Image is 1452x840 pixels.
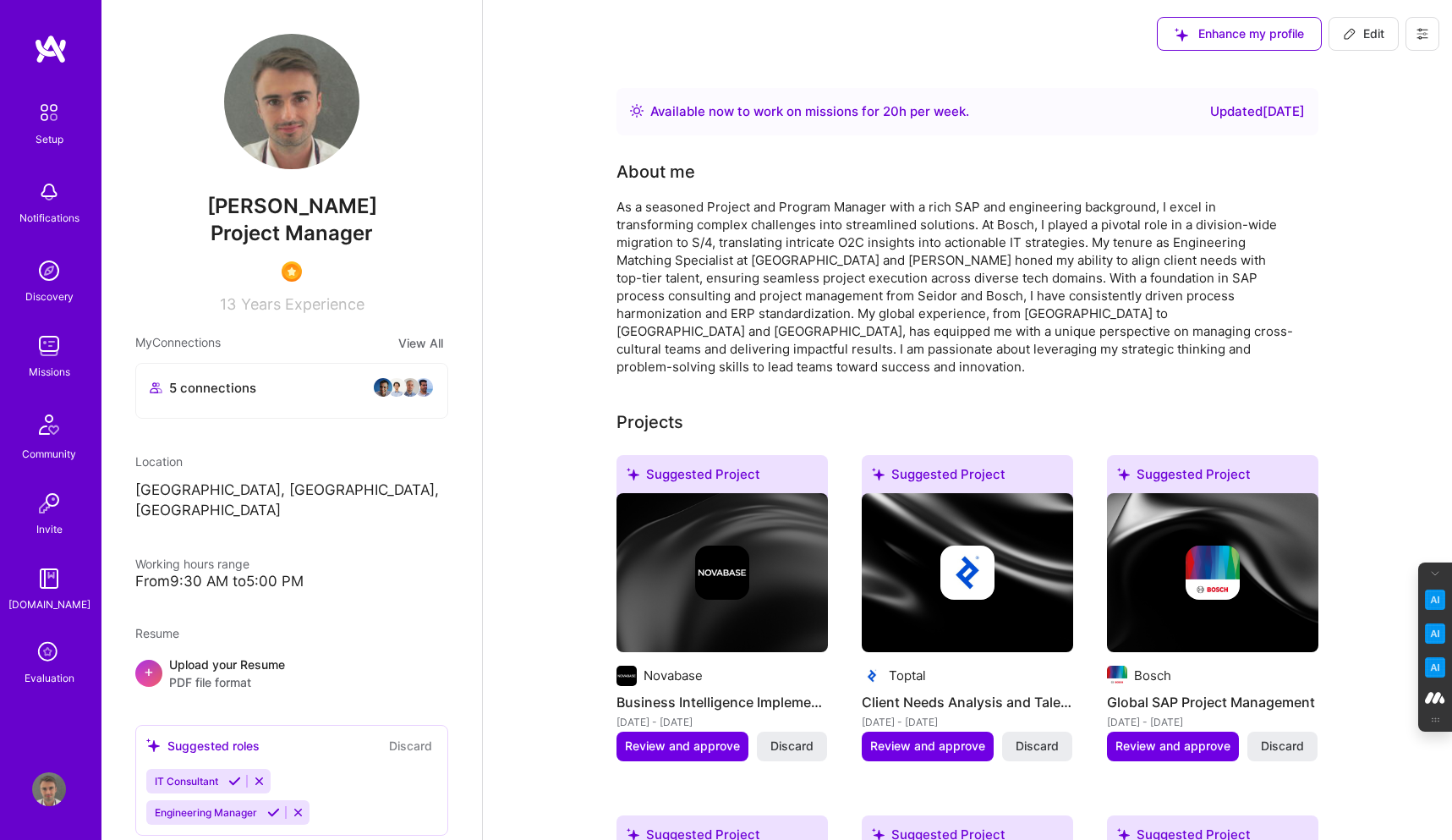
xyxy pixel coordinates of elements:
[616,732,748,760] button: Review and approve
[211,221,373,245] span: Project Manager
[1175,25,1304,42] span: Enhance my profile
[695,546,749,600] img: Company logo
[150,382,162,394] i: icon Collaborator
[146,737,260,755] div: Suggested roles
[1425,623,1445,644] img: Email Tone Analyzer icon
[1247,732,1318,760] button: Discard
[373,377,393,398] img: avatar
[169,656,285,691] div: Upload your Resume
[169,379,256,397] span: 5 connections
[940,546,994,600] img: Company logo
[1134,667,1171,684] div: Bosch
[135,557,249,571] span: Working hours range
[883,103,899,119] span: 20
[292,806,304,819] i: Reject
[1107,732,1239,760] button: Review and approve
[1107,691,1318,713] h4: Global SAP Project Management
[414,377,434,398] img: avatar
[862,493,1073,652] img: cover
[36,520,63,538] div: Invite
[1157,17,1322,51] button: Enhance my profile
[31,95,67,130] img: setup
[1343,25,1384,42] span: Edit
[135,480,448,521] p: [GEOGRAPHIC_DATA], [GEOGRAPHIC_DATA], [GEOGRAPHIC_DATA]
[616,691,828,713] h4: Business Intelligence Implementation
[29,363,70,381] div: Missions
[282,261,302,282] img: SelectionTeam
[135,363,448,419] button: 5 connectionsavataravataravataravatar
[241,295,364,313] span: Years Experience
[25,288,74,305] div: Discovery
[29,404,69,445] img: Community
[32,254,66,288] img: discovery
[393,333,448,353] button: View All
[627,468,639,480] i: icon SuggestedTeams
[34,34,68,64] img: logo
[862,455,1073,500] div: Suggested Project
[1107,666,1127,686] img: Company logo
[135,573,448,590] div: From 9:30 AM to 5:00 PM
[650,102,969,122] div: Available now to work on missions for h per week .
[25,669,74,687] div: Evaluation
[32,329,66,363] img: teamwork
[169,673,285,691] span: PDF file format
[1002,732,1072,760] button: Discard
[32,175,66,209] img: bell
[267,806,280,819] i: Accept
[135,333,221,353] span: My Connections
[155,806,257,819] span: Engineering Manager
[135,194,448,219] span: [PERSON_NAME]
[862,691,1073,713] h4: Client Needs Analysis and Talent Matching
[386,377,407,398] img: avatar
[32,562,66,596] img: guide book
[146,738,161,753] i: icon SuggestedTeams
[19,209,79,227] div: Notifications
[32,772,66,806] img: User Avatar
[28,772,70,806] a: User Avatar
[1186,546,1240,600] img: Company logo
[770,738,814,755] span: Discard
[400,377,420,398] img: avatar
[33,637,65,669] i: icon SelectionTeam
[616,455,828,500] div: Suggested Project
[135,453,448,470] div: Location
[1425,657,1445,678] img: Jargon Buster icon
[616,493,828,652] img: cover
[253,775,266,788] i: Reject
[644,667,703,684] div: Novabase
[135,656,448,691] div: +Upload your ResumePDF file format
[630,104,644,118] img: Availability
[862,732,994,760] button: Review and approve
[862,666,882,686] img: Company logo
[1210,102,1305,122] div: Updated [DATE]
[870,738,985,755] span: Review and approve
[616,713,828,731] div: [DATE] - [DATE]
[1115,738,1230,755] span: Review and approve
[862,713,1073,731] div: [DATE] - [DATE]
[616,409,683,435] div: Projects
[1016,738,1059,755] span: Discard
[224,34,359,169] img: User Avatar
[228,775,241,788] i: Accept
[220,295,236,313] span: 13
[616,198,1293,376] div: As a seasoned Project and Program Manager with a rich SAP and engineering background, I excel in ...
[1117,468,1130,480] i: icon SuggestedTeams
[1425,590,1445,610] img: Key Point Extractor icon
[1107,493,1318,652] img: cover
[616,666,637,686] img: Company logo
[8,596,90,613] div: [DOMAIN_NAME]
[625,738,740,755] span: Review and approve
[22,445,76,463] div: Community
[889,667,926,684] div: Toptal
[616,159,695,184] div: About me
[1329,17,1399,51] button: Edit
[1261,738,1304,755] span: Discard
[36,130,63,148] div: Setup
[155,775,218,788] span: IT Consultant
[32,486,66,520] img: Invite
[144,662,154,680] span: +
[1107,713,1318,731] div: [DATE] - [DATE]
[757,732,827,760] button: Discard
[135,626,179,640] span: Resume
[872,468,885,480] i: icon SuggestedTeams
